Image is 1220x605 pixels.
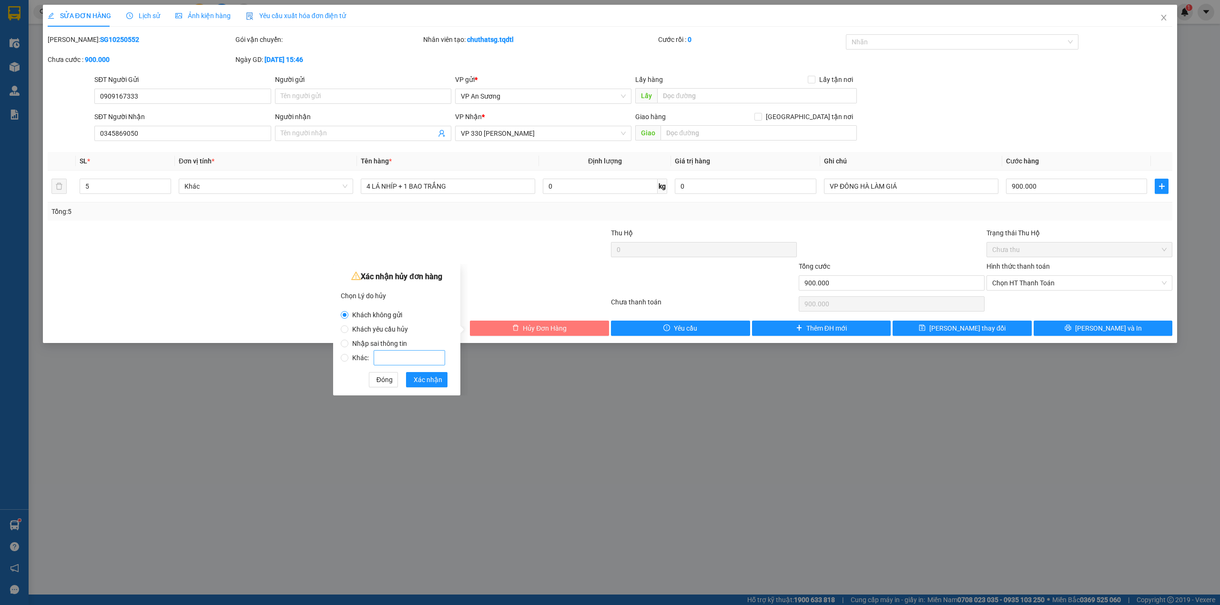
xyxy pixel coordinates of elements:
[376,374,393,385] span: Đóng
[820,152,1002,171] th: Ghi chú
[929,323,1006,333] span: [PERSON_NAME] thay đổi
[348,311,406,319] span: Khách không gửi
[246,12,254,20] img: icon
[235,34,421,45] div: Gói vận chuyển:
[893,321,1032,336] button: save[PERSON_NAME] thay đổi
[348,325,412,333] span: Khách yêu cầu hủy
[815,74,857,85] span: Lấy tận nơi
[246,12,346,20] span: Yêu cầu xuất hóa đơn điện tử
[94,74,271,85] div: SĐT Người Gửi
[94,111,271,122] div: SĐT Người Nhận
[51,206,470,217] div: Tổng: 5
[657,88,857,103] input: Dọc đường
[48,12,111,20] span: SỬA ĐƠN HÀNG
[1155,179,1169,194] button: plus
[470,321,609,336] button: deleteHủy Đơn Hàng
[986,262,1050,270] label: Hình thức thanh toán
[658,34,844,45] div: Cước rồi :
[175,12,231,20] span: Ảnh kiện hàng
[438,130,446,137] span: user-add
[674,323,697,333] span: Yêu cầu
[341,270,453,284] div: Xác nhận hủy đơn hàng
[611,229,633,237] span: Thu Hộ
[85,56,110,63] b: 900.000
[461,89,626,103] span: VP An Sương
[1034,321,1173,336] button: printer[PERSON_NAME] và In
[1065,324,1071,332] span: printer
[414,374,442,385] span: Xác nhận
[658,179,667,194] span: kg
[48,34,234,45] div: [PERSON_NAME]:
[351,271,361,281] span: warning
[461,126,626,141] span: VP 330 Lê Duẫn
[799,262,830,270] span: Tổng cước
[423,34,656,45] div: Nhân viên tạo:
[348,354,449,362] span: Khác:
[919,324,925,332] span: save
[126,12,160,20] span: Lịch sử
[1150,5,1177,31] button: Close
[806,323,847,333] span: Thêm ĐH mới
[175,12,182,19] span: picture
[179,157,214,165] span: Đơn vị tính
[824,179,998,194] input: Ghi Chú
[374,350,445,365] input: Khác:
[611,321,750,336] button: exclamation-circleYêu cầu
[610,297,798,313] div: Chưa thanh toán
[341,289,453,303] div: Chọn Lý do hủy
[361,157,392,165] span: Tên hàng
[762,111,857,122] span: [GEOGRAPHIC_DATA] tận nơi
[235,54,421,65] div: Ngày GD:
[1006,157,1039,165] span: Cước hàng
[348,340,411,347] span: Nhập sai thông tin
[275,74,451,85] div: Người gửi
[455,113,482,121] span: VP Nhận
[51,179,67,194] button: delete
[48,12,54,19] span: edit
[796,324,803,332] span: plus
[635,76,663,83] span: Lấy hàng
[688,36,691,43] b: 0
[80,157,87,165] span: SL
[675,157,710,165] span: Giá trị hàng
[986,228,1172,238] div: Trạng thái Thu Hộ
[126,12,133,19] span: clock-circle
[992,242,1167,257] span: Chưa thu
[635,113,666,121] span: Giao hàng
[184,179,347,193] span: Khác
[406,372,447,387] button: Xác nhận
[100,36,139,43] b: SG10250552
[588,157,622,165] span: Định lượng
[455,74,631,85] div: VP gửi
[752,321,891,336] button: plusThêm ĐH mới
[1155,182,1168,190] span: plus
[523,323,567,333] span: Hủy Đơn Hàng
[264,56,303,63] b: [DATE] 15:46
[992,276,1167,290] span: Chọn HT Thanh Toán
[275,111,451,122] div: Người nhận
[361,179,535,194] input: VD: Bàn, Ghế
[369,372,398,387] button: Đóng
[635,125,661,141] span: Giao
[635,88,657,103] span: Lấy
[663,324,670,332] span: exclamation-circle
[48,54,234,65] div: Chưa cước :
[467,36,514,43] b: chuthatsg.tqdtl
[512,324,519,332] span: delete
[1160,14,1168,21] span: close
[1075,323,1142,333] span: [PERSON_NAME] và In
[661,125,857,141] input: Dọc đường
